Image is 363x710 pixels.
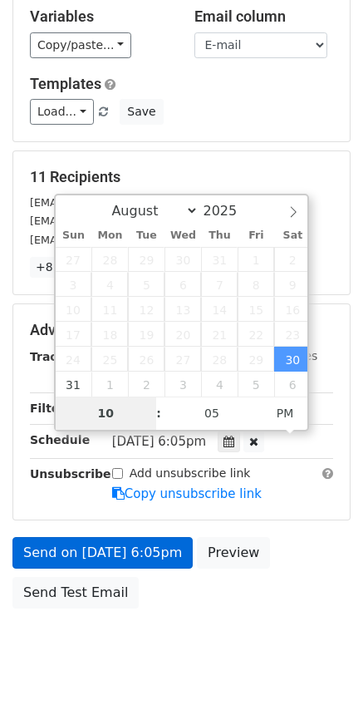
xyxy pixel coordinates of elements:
span: August 20, 2025 [164,322,201,347]
span: August 7, 2025 [201,272,238,297]
span: August 9, 2025 [274,272,311,297]
small: [EMAIL_ADDRESS][DOMAIN_NAME] [30,234,215,246]
span: August 25, 2025 [91,347,128,372]
span: August 28, 2025 [201,347,238,372]
span: August 1, 2025 [238,247,274,272]
span: July 30, 2025 [164,247,201,272]
strong: Tracking [30,350,86,363]
span: September 6, 2025 [274,372,311,397]
span: August 11, 2025 [91,297,128,322]
span: September 4, 2025 [201,372,238,397]
span: August 6, 2025 [164,272,201,297]
span: August 29, 2025 [238,347,274,372]
a: Preview [197,537,270,569]
strong: Unsubscribe [30,467,111,481]
span: September 2, 2025 [128,372,164,397]
strong: Schedule [30,433,90,446]
iframe: Chat Widget [280,630,363,710]
span: Thu [201,230,238,241]
a: Templates [30,75,101,92]
span: September 3, 2025 [164,372,201,397]
span: July 29, 2025 [128,247,164,272]
span: August 5, 2025 [128,272,164,297]
span: Mon [91,230,128,241]
span: Sun [56,230,92,241]
a: Load... [30,99,94,125]
span: Fri [238,230,274,241]
span: [DATE] 6:05pm [112,434,206,449]
span: August 4, 2025 [91,272,128,297]
label: Add unsubscribe link [130,465,251,482]
span: September 1, 2025 [91,372,128,397]
span: August 23, 2025 [274,322,311,347]
strong: Filters [30,402,72,415]
h5: Advanced [30,321,333,339]
h5: Email column [194,7,334,26]
input: Year [199,203,258,219]
span: August 18, 2025 [91,322,128,347]
a: Send on [DATE] 6:05pm [12,537,193,569]
span: August 10, 2025 [56,297,92,322]
div: 聊天小组件 [280,630,363,710]
span: August 26, 2025 [128,347,164,372]
button: Save [120,99,163,125]
span: August 22, 2025 [238,322,274,347]
span: August 30, 2025 [274,347,311,372]
input: Minute [161,397,262,430]
h5: 11 Recipients [30,168,333,186]
span: August 2, 2025 [274,247,311,272]
span: August 19, 2025 [128,322,164,347]
span: July 27, 2025 [56,247,92,272]
span: August 21, 2025 [201,322,238,347]
span: August 24, 2025 [56,347,92,372]
span: Tue [128,230,164,241]
span: August 15, 2025 [238,297,274,322]
span: Wed [164,230,201,241]
span: August 27, 2025 [164,347,201,372]
span: August 31, 2025 [56,372,92,397]
span: September 5, 2025 [238,372,274,397]
span: August 14, 2025 [201,297,238,322]
span: : [156,397,161,430]
small: [EMAIL_ADDRESS][DOMAIN_NAME] [30,214,215,227]
input: Hour [56,397,157,430]
span: Click to toggle [262,397,308,430]
a: Send Test Email [12,577,139,609]
h5: Variables [30,7,169,26]
span: Sat [274,230,311,241]
span: July 28, 2025 [91,247,128,272]
span: July 31, 2025 [201,247,238,272]
a: Copy unsubscribe link [112,486,262,501]
span: August 16, 2025 [274,297,311,322]
span: August 13, 2025 [164,297,201,322]
span: August 17, 2025 [56,322,92,347]
a: +8 more [30,257,92,278]
small: [EMAIL_ADDRESS][DOMAIN_NAME] [30,196,215,209]
span: August 8, 2025 [238,272,274,297]
span: August 12, 2025 [128,297,164,322]
a: Copy/paste... [30,32,131,58]
span: August 3, 2025 [56,272,92,297]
